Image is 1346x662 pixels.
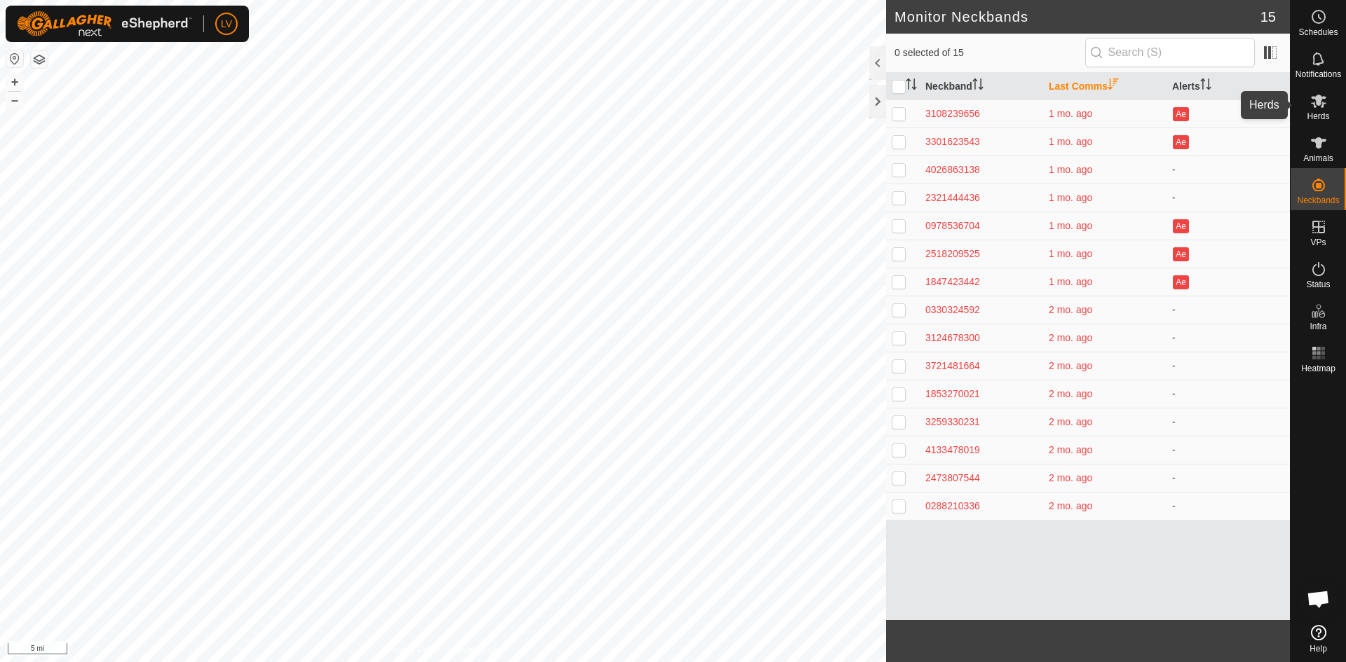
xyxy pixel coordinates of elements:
[972,81,984,92] p-sorticon: Activate to sort
[925,219,1038,233] div: 0978536704
[1167,464,1290,492] td: -
[925,359,1038,373] div: 3721481664
[17,11,192,36] img: Gallagher Logo
[906,81,917,92] p-sorticon: Activate to sort
[1108,81,1119,92] p-sorticon: Activate to sort
[1167,408,1290,436] td: -
[1260,6,1276,27] span: 15
[1173,247,1188,261] button: Ae
[1043,73,1167,100] th: Last Comms
[920,73,1043,100] th: Neckband
[1049,500,1092,511] span: Jul 9, 2025, 6:06 PM
[1301,364,1335,373] span: Heatmap
[221,17,232,32] span: LV
[895,46,1085,60] span: 0 selected of 15
[1310,644,1327,653] span: Help
[1049,164,1092,175] span: Aug 18, 2025, 10:06 AM
[1306,280,1330,289] span: Status
[925,275,1038,289] div: 1847423442
[6,92,23,109] button: –
[925,106,1038,121] div: 3108239656
[1297,196,1339,205] span: Neckbands
[925,387,1038,401] div: 1853270021
[925,415,1038,429] div: 3259330231
[1173,275,1188,289] button: Ae
[6,74,23,90] button: +
[1085,38,1255,67] input: Search (S)
[1049,360,1092,371] span: Jul 10, 2025, 3:36 PM
[1200,81,1211,92] p-sorticon: Activate to sort
[895,8,1260,25] h2: Monitor Neckbands
[6,50,23,67] button: Reset Map
[1167,156,1290,184] td: -
[1049,108,1092,119] span: Aug 20, 2025, 8:36 PM
[1173,107,1188,121] button: Ae
[1049,220,1092,231] span: Aug 16, 2025, 6:06 AM
[388,644,440,656] a: Privacy Policy
[1303,154,1333,163] span: Animals
[925,443,1038,457] div: 4133478019
[925,163,1038,177] div: 4026863138
[1167,73,1290,100] th: Alerts
[1049,416,1092,427] span: Jul 10, 2025, 7:06 AM
[925,247,1038,261] div: 2518209525
[1049,472,1092,483] span: Jul 9, 2025, 10:36 PM
[1167,352,1290,380] td: -
[925,135,1038,149] div: 3301623543
[1167,436,1290,464] td: -
[1049,192,1092,203] span: Aug 18, 2025, 10:06 AM
[1167,492,1290,520] td: -
[1173,219,1188,233] button: Ae
[457,644,498,656] a: Contact Us
[1307,112,1329,120] span: Herds
[1167,296,1290,324] td: -
[1049,276,1092,287] span: Aug 13, 2025, 4:06 PM
[1291,619,1346,658] a: Help
[1298,28,1338,36] span: Schedules
[1167,324,1290,352] td: -
[1049,388,1092,399] span: Jul 10, 2025, 8:36 AM
[925,471,1038,485] div: 2473807544
[1296,70,1341,78] span: Notifications
[1049,304,1092,315] span: Jul 21, 2025, 1:36 PM
[1173,135,1188,149] button: Ae
[1049,248,1092,259] span: Aug 15, 2025, 11:36 AM
[31,51,48,68] button: Map Layers
[925,303,1038,317] div: 0330324592
[925,499,1038,513] div: 0288210336
[1049,136,1092,147] span: Aug 19, 2025, 8:36 PM
[1310,238,1326,247] span: VPs
[925,331,1038,345] div: 3124678300
[1310,322,1326,331] span: Infra
[1167,380,1290,408] td: -
[1049,332,1092,343] span: Jul 10, 2025, 9:06 PM
[925,191,1038,205] div: 2321444436
[1167,184,1290,212] td: -
[1049,444,1092,455] span: Jul 10, 2025, 1:36 AM
[1298,578,1340,620] div: Open chat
